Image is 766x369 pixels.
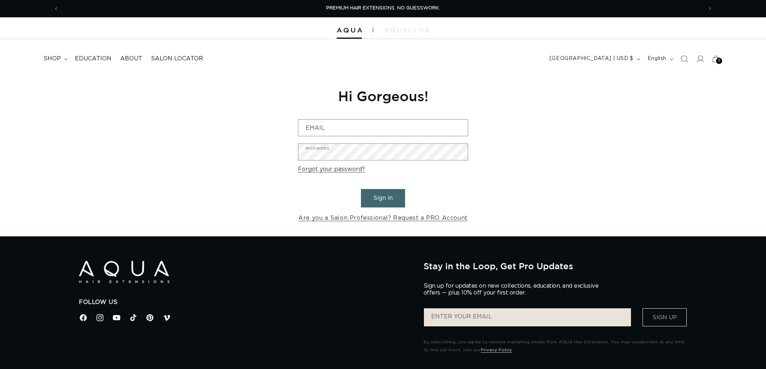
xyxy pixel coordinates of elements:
[147,51,207,67] a: Salon Locator
[326,6,440,10] span: PREMIUM HAIR EXTENSIONS. NO GUESSWORK.
[298,120,468,136] input: Email
[648,55,666,63] span: English
[79,299,413,306] h2: Follow Us
[298,87,468,105] h1: Hi Gorgeous!
[151,55,203,63] span: Salon Locator
[643,308,687,326] button: Sign Up
[48,2,64,16] button: Previous announcement
[718,58,720,64] span: 5
[43,55,61,63] span: shop
[361,189,405,207] button: Sign in
[298,164,365,175] a: Forgot your password?
[337,28,362,33] img: Aqua Hair Extensions
[643,52,676,66] button: English
[424,261,687,271] h2: Stay in the Loop, Get Pro Updates
[79,261,169,283] img: Aqua Hair Extensions
[424,338,687,354] p: By subscribing, you agree to receive marketing emails from AQUA Hair Extensions. You may unsubscr...
[702,2,718,16] button: Next announcement
[424,283,605,296] p: Sign up for updates on new collections, education, and exclusive offers — plus 10% off your first...
[550,55,634,63] span: [GEOGRAPHIC_DATA] | USD $
[424,308,631,326] input: ENTER YOUR EMAIL
[481,348,512,352] a: Privacy Policy
[116,51,147,67] a: About
[676,51,692,67] summary: Search
[39,51,71,67] summary: shop
[75,55,111,63] span: Education
[545,52,643,66] button: [GEOGRAPHIC_DATA] | USD $
[298,213,468,223] a: Are you a Salon Professional? Request a PRO Account
[120,55,142,63] span: About
[71,51,116,67] a: Education
[384,28,429,32] img: aqualyna.com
